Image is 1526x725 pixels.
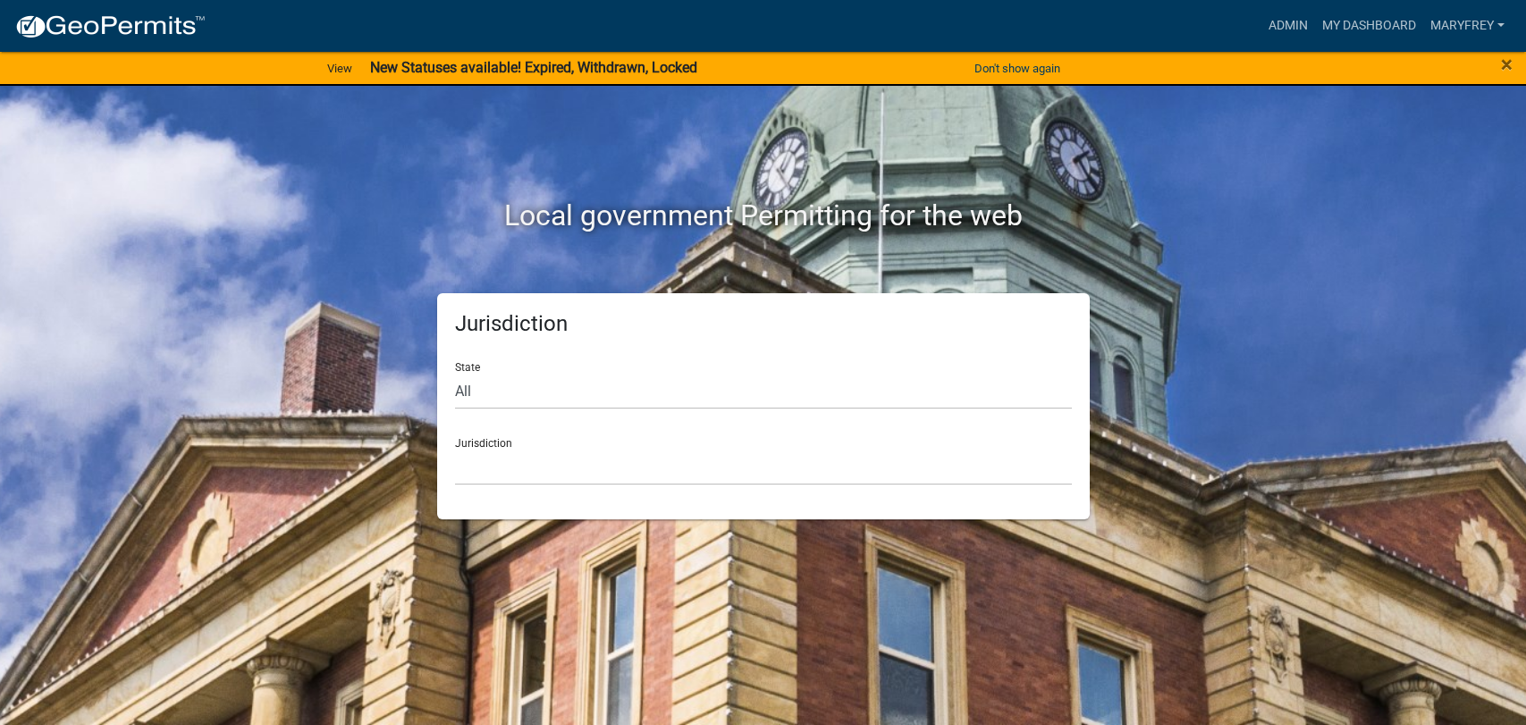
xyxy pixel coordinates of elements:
a: View [320,54,359,83]
span: × [1501,52,1513,77]
a: MaryFrey [1423,9,1512,43]
a: My Dashboard [1315,9,1423,43]
button: Close [1501,54,1513,75]
strong: New Statuses available! Expired, Withdrawn, Locked [370,59,697,76]
h2: Local government Permitting for the web [267,198,1260,232]
h5: Jurisdiction [455,311,1072,337]
a: Admin [1261,9,1315,43]
button: Don't show again [967,54,1067,83]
